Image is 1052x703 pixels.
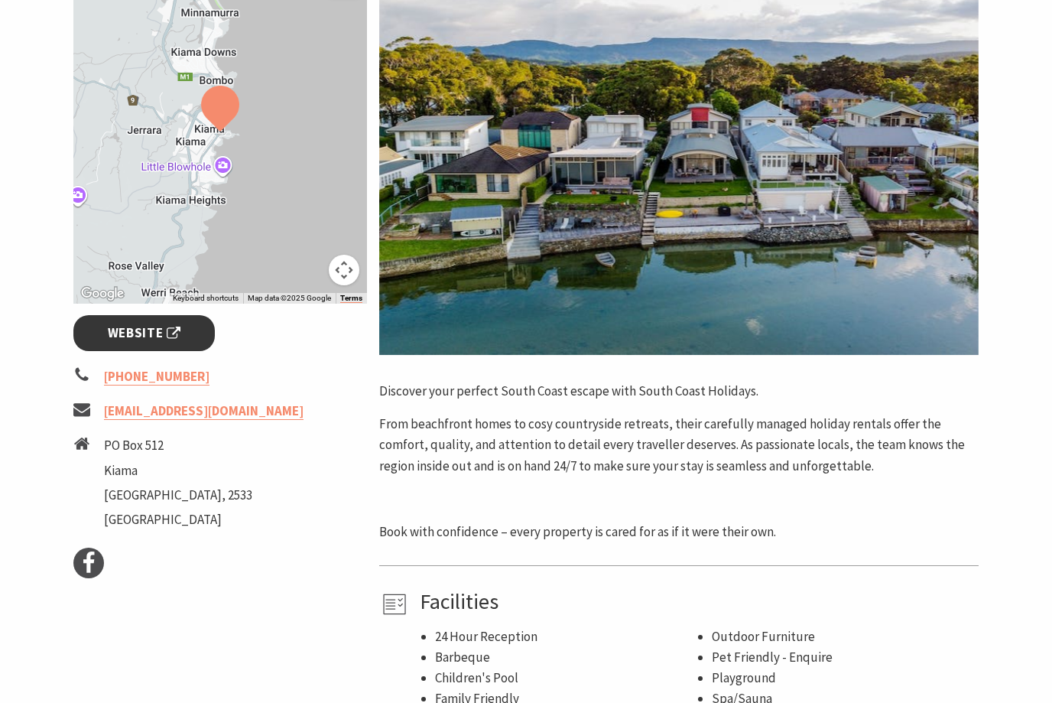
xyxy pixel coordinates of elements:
a: Open this area in Google Maps (opens a new window) [77,285,128,304]
span: Website [108,324,181,344]
li: Kiama [104,461,252,482]
a: [PHONE_NUMBER] [104,369,209,386]
li: PO Box 512 [104,436,252,457]
li: [GEOGRAPHIC_DATA] [104,510,252,531]
li: Children's Pool [435,669,696,689]
li: Playground [712,669,973,689]
h4: Facilities [420,590,973,616]
a: [EMAIL_ADDRESS][DOMAIN_NAME] [104,403,304,421]
p: Discover your perfect South Coast escape with South Coast Holidays. [379,382,979,402]
a: Terms (opens in new tab) [340,295,362,304]
button: Keyboard shortcuts [173,294,239,304]
li: Outdoor Furniture [712,627,973,648]
li: 24 Hour Reception [435,627,696,648]
li: [GEOGRAPHIC_DATA], 2533 [104,486,252,506]
p: Book with confidence – every property is cared for as if it were their own. [379,522,979,543]
span: Map data ©2025 Google [248,295,331,303]
p: From beachfront homes to cosy countryside retreats, their carefully managed holiday rentals offer... [379,415,979,477]
button: Map camera controls [329,255,359,286]
a: Website [73,316,215,352]
li: Barbeque [435,648,696,669]
li: Pet Friendly - Enquire [712,648,973,669]
img: Google [77,285,128,304]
